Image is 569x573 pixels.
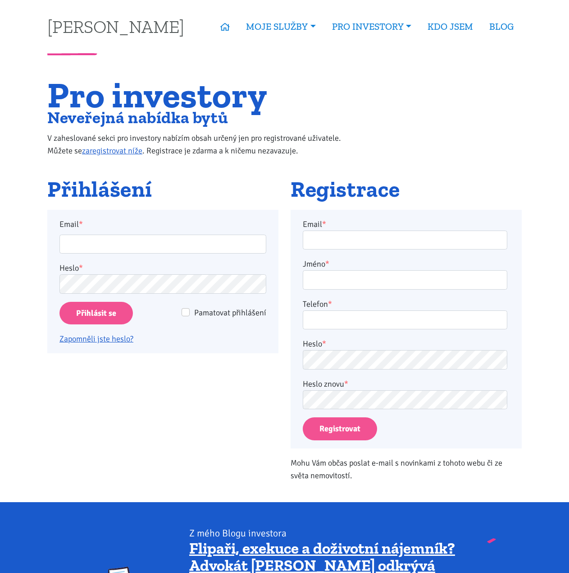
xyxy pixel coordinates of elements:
a: KDO JSEM [419,16,481,37]
abbr: required [325,259,329,269]
abbr: required [322,339,326,349]
label: Jméno [303,258,329,270]
a: [PERSON_NAME] [47,18,184,35]
abbr: required [322,219,326,229]
input: Přihlásit se [59,302,133,325]
div: Z mého Blogu investora [189,527,461,540]
label: Telefon [303,298,332,310]
label: Email [303,218,326,231]
a: PRO INVESTORY [324,16,419,37]
a: BLOG [481,16,522,37]
label: Email [54,218,273,231]
h1: Pro investory [47,80,360,110]
h2: Registrace [291,177,522,202]
a: Zapomněli jste heslo? [59,334,133,344]
h2: Přihlášení [47,177,278,202]
a: MOJE SLUŽBY [238,16,323,37]
p: V zaheslované sekci pro investory nabízím obsah určený jen pro registrované uživatele. Můžete se ... [47,132,360,157]
abbr: required [328,299,332,309]
h2: Neveřejná nabídka bytů [47,110,360,125]
abbr: required [344,379,348,389]
label: Heslo [59,262,83,274]
button: Registrovat [303,417,377,440]
span: Pamatovat přihlášení [194,308,266,318]
p: Mohu Vám občas poslat e-mail s novinkami z tohoto webu či ze světa nemovitostí. [291,457,522,482]
a: zaregistrovat níže [82,146,142,156]
label: Heslo [303,337,326,350]
label: Heslo znovu [303,378,348,390]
